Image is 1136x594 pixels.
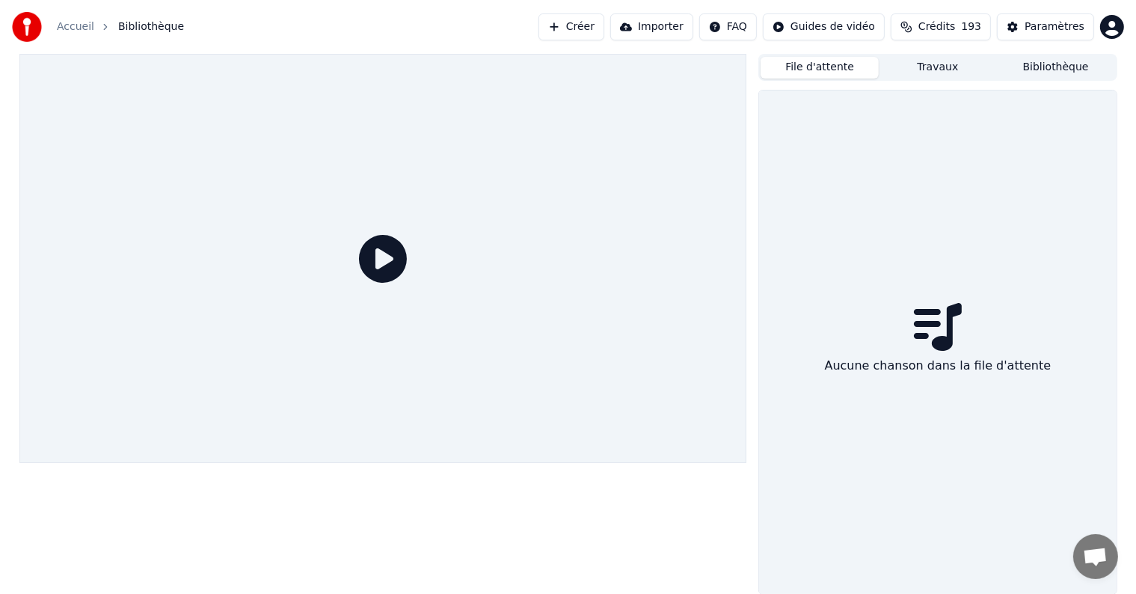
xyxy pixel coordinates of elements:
img: youka [12,12,42,42]
button: Guides de vidéo [763,13,885,40]
button: Bibliothèque [997,57,1115,79]
div: Aucune chanson dans la file d'attente [819,351,1057,381]
nav: breadcrumb [57,19,184,34]
button: Importer [610,13,693,40]
button: Travaux [879,57,997,79]
div: Paramètres [1025,19,1084,34]
span: 193 [961,19,981,34]
span: Bibliothèque [118,19,184,34]
button: Paramètres [997,13,1094,40]
a: Accueil [57,19,94,34]
a: Ouvrir le chat [1073,534,1118,579]
span: Crédits [918,19,955,34]
button: Crédits193 [891,13,991,40]
button: FAQ [699,13,757,40]
button: File d'attente [761,57,879,79]
button: Créer [538,13,604,40]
